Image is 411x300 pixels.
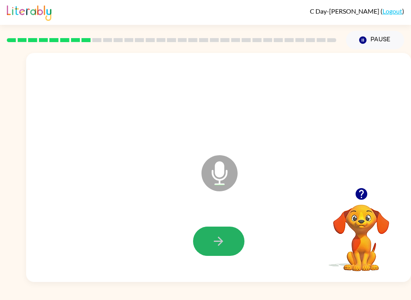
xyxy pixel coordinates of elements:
video: Your browser must support playing .mp4 files to use Literably. Please try using another browser. [321,192,401,272]
button: Pause [346,31,404,49]
span: C Day-[PERSON_NAME] [310,7,380,15]
img: Literably [7,3,51,21]
div: ( ) [310,7,404,15]
a: Logout [383,7,402,15]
